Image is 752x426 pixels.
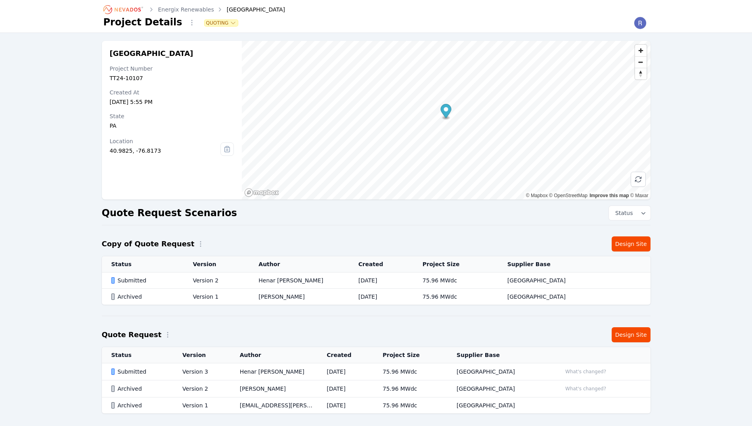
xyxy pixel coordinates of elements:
div: Archived [111,385,169,393]
td: Version 1 [173,397,230,414]
td: [EMAIL_ADDRESS][PERSON_NAME][DOMAIN_NAME] [230,397,318,414]
button: What's changed? [562,367,610,376]
th: Author [249,256,349,272]
td: Version 3 [173,363,230,380]
td: 75.96 MWdc [373,380,447,397]
h2: Quote Request [102,329,162,340]
td: 75.96 MWdc [373,397,447,414]
td: 75.96 MWdc [413,272,498,289]
div: Archived [111,293,180,301]
a: Improve this map [589,193,629,198]
th: Version [183,256,249,272]
div: 40.9825, -76.8173 [110,147,221,155]
tr: SubmittedVersion 3Henar [PERSON_NAME][DATE]75.96 MWdc[GEOGRAPHIC_DATA]What's changed? [102,363,651,380]
td: 75.96 MWdc [373,363,447,380]
div: Submitted [111,276,180,284]
a: Mapbox homepage [244,188,279,197]
button: What's changed? [562,384,610,393]
td: Henar [PERSON_NAME] [230,363,318,380]
nav: Breadcrumb [103,3,285,16]
th: Status [102,347,173,363]
div: Project Number [110,65,234,73]
span: Status [612,209,633,217]
tr: ArchivedVersion 1[PERSON_NAME][DATE]75.96 MWdc[GEOGRAPHIC_DATA] [102,289,651,305]
img: Riley Caron [634,17,647,29]
td: [DATE] [317,380,373,397]
td: Version 1 [183,289,249,305]
h2: [GEOGRAPHIC_DATA] [110,49,234,58]
td: [PERSON_NAME] [249,289,349,305]
button: Quoting [205,20,238,26]
span: Zoom out [635,57,647,68]
div: [DATE] 5:55 PM [110,98,234,106]
div: [GEOGRAPHIC_DATA] [216,6,285,13]
td: [GEOGRAPHIC_DATA] [498,272,618,289]
a: Energix Renewables [158,6,214,13]
a: Maxar [630,193,649,198]
a: Design Site [612,327,651,342]
td: Version 2 [173,380,230,397]
canvas: Map [242,41,650,200]
tr: ArchivedVersion 2[PERSON_NAME][DATE]75.96 MWdc[GEOGRAPHIC_DATA]What's changed? [102,380,651,397]
div: Created At [110,88,234,96]
th: Created [317,347,373,363]
td: [DATE] [317,397,373,414]
a: OpenStreetMap [549,193,587,198]
div: Archived [111,401,169,409]
th: Status [102,256,184,272]
button: Zoom in [635,45,647,56]
td: [GEOGRAPHIC_DATA] [447,363,552,380]
th: Author [230,347,318,363]
th: Created [349,256,413,272]
td: Henar [PERSON_NAME] [249,272,349,289]
div: State [110,112,234,120]
th: Supplier Base [447,347,552,363]
a: Mapbox [526,193,548,198]
div: PA [110,122,234,130]
td: Version 2 [183,272,249,289]
h1: Project Details [103,16,182,29]
td: [GEOGRAPHIC_DATA] [447,380,552,397]
th: Project Size [373,347,447,363]
div: Location [110,137,221,145]
a: Design Site [612,236,651,251]
th: Version [173,347,230,363]
button: Reset bearing to north [635,68,647,79]
h2: Quote Request Scenarios [102,207,237,219]
tr: ArchivedVersion 1[EMAIL_ADDRESS][PERSON_NAME][DOMAIN_NAME][DATE]75.96 MWdc[GEOGRAPHIC_DATA] [102,397,651,414]
div: TT24-10107 [110,74,234,82]
tr: SubmittedVersion 2Henar [PERSON_NAME][DATE]75.96 MWdc[GEOGRAPHIC_DATA] [102,272,651,289]
td: [GEOGRAPHIC_DATA] [447,397,552,414]
th: Project Size [413,256,498,272]
td: [PERSON_NAME] [230,380,318,397]
button: Status [609,206,651,220]
div: Map marker [441,104,452,120]
th: Supplier Base [498,256,618,272]
td: [DATE] [349,289,413,305]
td: [DATE] [317,363,373,380]
td: [DATE] [349,272,413,289]
td: [GEOGRAPHIC_DATA] [498,289,618,305]
h2: Copy of Quote Request [102,238,195,249]
button: Zoom out [635,56,647,68]
div: Submitted [111,368,169,376]
td: 75.96 MWdc [413,289,498,305]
